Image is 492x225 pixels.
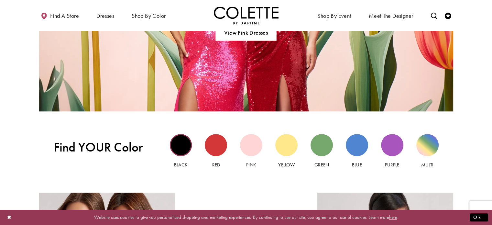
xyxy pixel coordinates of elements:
span: Find a store [50,13,79,19]
p: Website uses cookies to give you personalized shopping and marketing experiences. By continuing t... [47,213,445,222]
div: Pink view [240,134,262,156]
span: Shop by color [130,6,167,24]
button: Close Dialog [4,212,15,223]
a: Meet the designer [367,6,415,24]
a: Toggle search [429,6,439,24]
button: Submit Dialog [470,213,488,221]
div: Green view [311,134,333,156]
a: here [389,214,397,220]
span: Shop by color [132,13,166,19]
img: Colette by Daphne [214,6,279,24]
div: Purple view [381,134,403,156]
span: Find YOUR Color [54,140,155,155]
a: View Pink Dresses [216,25,276,41]
span: Dresses [95,6,116,24]
a: Red view Red [205,134,227,169]
a: Purple view Purple [381,134,403,169]
a: Yellow view Yellow [275,134,298,169]
div: Yellow view [275,134,298,156]
a: Check Wishlist [443,6,453,24]
a: Multi view Multi [416,134,439,169]
span: Meet the designer [369,13,413,19]
a: Visit Home Page [214,6,279,24]
span: Red [212,162,220,168]
div: Black view [170,134,192,156]
span: Blue [352,162,362,168]
span: Black [174,162,187,168]
a: Pink view Pink [240,134,262,169]
a: Find a store [39,6,81,24]
div: Multi view [416,134,439,156]
a: Black view Black [170,134,192,169]
a: Blue view Blue [346,134,368,169]
span: Shop By Event [316,6,353,24]
a: Green view Green [311,134,333,169]
div: Red view [205,134,227,156]
span: Yellow [278,162,294,168]
span: Shop By Event [317,13,351,19]
span: Dresses [96,13,114,19]
div: Blue view [346,134,368,156]
span: Pink [246,162,256,168]
span: Multi [421,162,433,168]
span: Purple [385,162,399,168]
span: Green [314,162,329,168]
